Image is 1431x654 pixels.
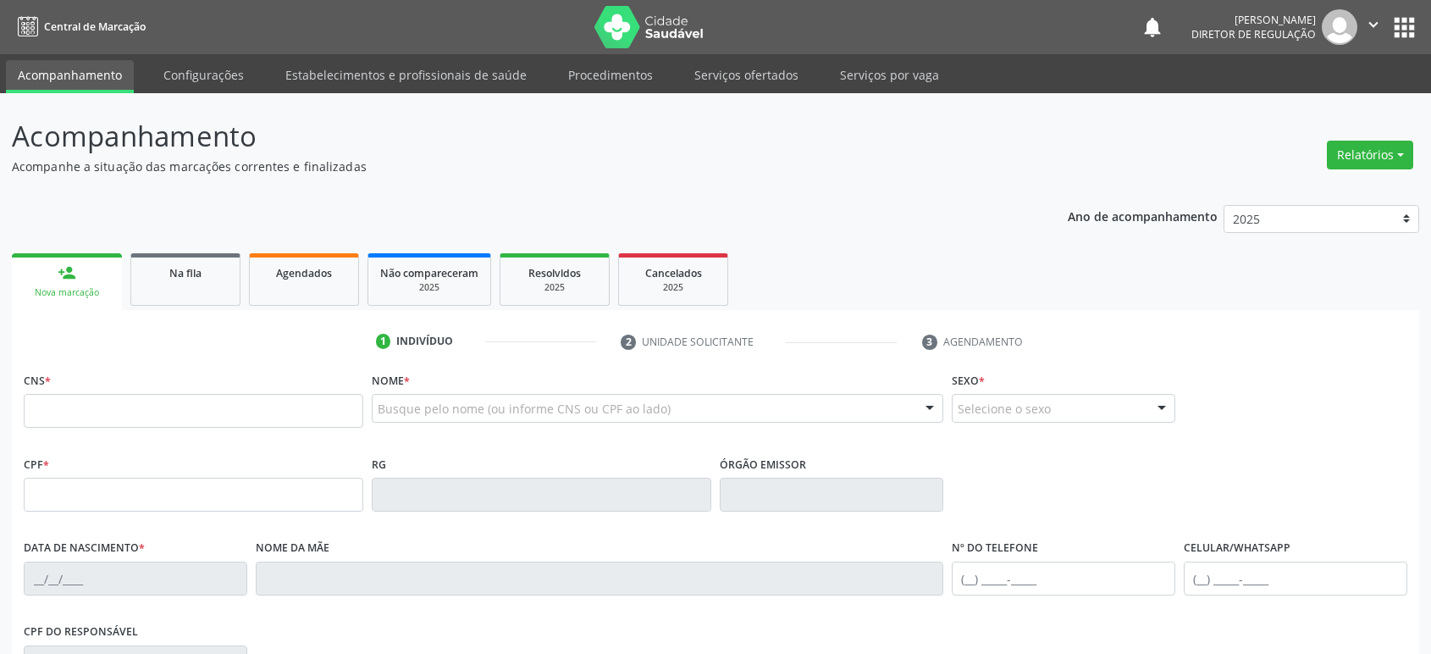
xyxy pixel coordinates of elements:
label: Órgão emissor [720,452,806,478]
a: Configurações [152,60,256,90]
button: apps [1390,13,1419,42]
span: Não compareceram [380,266,478,280]
p: Acompanhe a situação das marcações correntes e finalizadas [12,158,997,175]
input: (__) _____-_____ [1184,562,1407,596]
label: Nº do Telefone [952,535,1038,562]
div: [PERSON_NAME] [1191,13,1316,27]
label: CPF do responsável [24,619,138,646]
div: Nova marcação [24,286,110,299]
a: Serviços ofertados [682,60,810,90]
label: Nome [372,368,410,394]
button: notifications [1141,15,1164,39]
img: img [1322,9,1357,45]
span: Cancelados [645,266,702,280]
div: 2025 [631,281,715,294]
label: CPF [24,452,49,478]
p: Acompanhamento [12,115,997,158]
div: 2025 [380,281,478,294]
label: Nome da mãe [256,535,329,562]
label: Celular/WhatsApp [1184,535,1290,562]
div: 1 [376,334,391,349]
span: Busque pelo nome (ou informe CNS ou CPF ao lado) [378,400,671,418]
input: __/__/____ [24,562,247,596]
label: Data de nascimento [24,535,145,562]
span: Resolvidos [528,266,581,280]
a: Central de Marcação [12,13,146,41]
div: Indivíduo [396,334,453,349]
div: person_add [58,263,76,282]
a: Estabelecimentos e profissionais de saúde [273,60,539,90]
i:  [1364,15,1383,34]
a: Serviços por vaga [828,60,951,90]
span: Selecione o sexo [958,400,1051,418]
input: (__) _____-_____ [952,562,1175,596]
div: 2025 [512,281,597,294]
span: Diretor de regulação [1191,27,1316,42]
label: RG [372,452,386,478]
a: Procedimentos [556,60,665,90]
label: CNS [24,368,51,394]
a: Acompanhamento [6,60,134,93]
span: Na fila [169,266,202,280]
button: Relatórios [1327,141,1413,169]
button:  [1357,9,1390,45]
label: Sexo [952,368,985,394]
p: Ano de acompanhamento [1068,205,1218,226]
span: Central de Marcação [44,19,146,34]
span: Agendados [276,266,332,280]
